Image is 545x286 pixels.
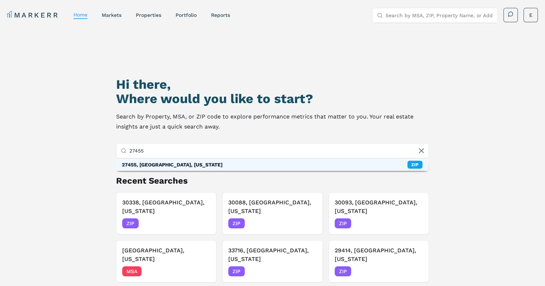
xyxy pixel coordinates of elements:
[116,92,429,106] h2: Where would you like to start?
[116,159,428,171] div: Suggestions
[529,11,532,19] span: E
[335,218,351,228] span: ZIP
[194,220,210,227] span: [DATE]
[116,192,216,234] button: 30338, [GEOGRAPHIC_DATA], [US_STATE]ZIP[DATE]
[335,246,423,263] h3: 29414, [GEOGRAPHIC_DATA], [US_STATE]
[228,266,245,276] span: ZIP
[524,8,538,22] button: E
[222,240,322,282] button: 33716, [GEOGRAPHIC_DATA], [US_STATE]ZIP[DATE]
[228,198,316,215] h3: 30088, [GEOGRAPHIC_DATA], [US_STATE]
[116,159,428,171] div: ZIP: 27455, Greensboro, North Carolina
[73,12,87,18] a: home
[116,240,216,282] button: [GEOGRAPHIC_DATA], [US_STATE]MSA[DATE]
[329,240,429,282] button: 29414, [GEOGRAPHIC_DATA], [US_STATE]ZIP[DATE]
[122,218,139,228] span: ZIP
[407,220,423,227] span: [DATE]
[222,192,322,234] button: 30088, [GEOGRAPHIC_DATA], [US_STATE]ZIP[DATE]
[301,268,317,275] span: [DATE]
[386,8,493,23] input: Search by MSA, ZIP, Property Name, or Address
[335,198,423,215] h3: 30093, [GEOGRAPHIC_DATA], [US_STATE]
[407,268,423,275] span: [DATE]
[211,12,230,18] a: reports
[407,161,422,169] div: ZIP
[122,198,210,215] h3: 30338, [GEOGRAPHIC_DATA], [US_STATE]
[122,246,210,263] h3: [GEOGRAPHIC_DATA], [US_STATE]
[116,175,429,186] h2: Recent Searches
[329,192,429,234] button: 30093, [GEOGRAPHIC_DATA], [US_STATE]ZIP[DATE]
[228,218,245,228] span: ZIP
[7,10,59,20] a: MARKERR
[116,77,429,92] h1: Hi there,
[335,266,351,276] span: ZIP
[136,12,161,18] a: properties
[122,266,142,276] span: MSA
[301,220,317,227] span: [DATE]
[122,161,223,168] div: 27455, [GEOGRAPHIC_DATA], [US_STATE]
[116,112,429,132] p: Search by Property, MSA, or ZIP code to explore performance metrics that matter to you. Your real...
[102,12,121,18] a: markets
[176,12,197,18] a: Portfolio
[194,268,210,275] span: [DATE]
[228,246,316,263] h3: 33716, [GEOGRAPHIC_DATA], [US_STATE]
[129,144,424,158] input: Search by MSA, ZIP, Property Name, or Address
